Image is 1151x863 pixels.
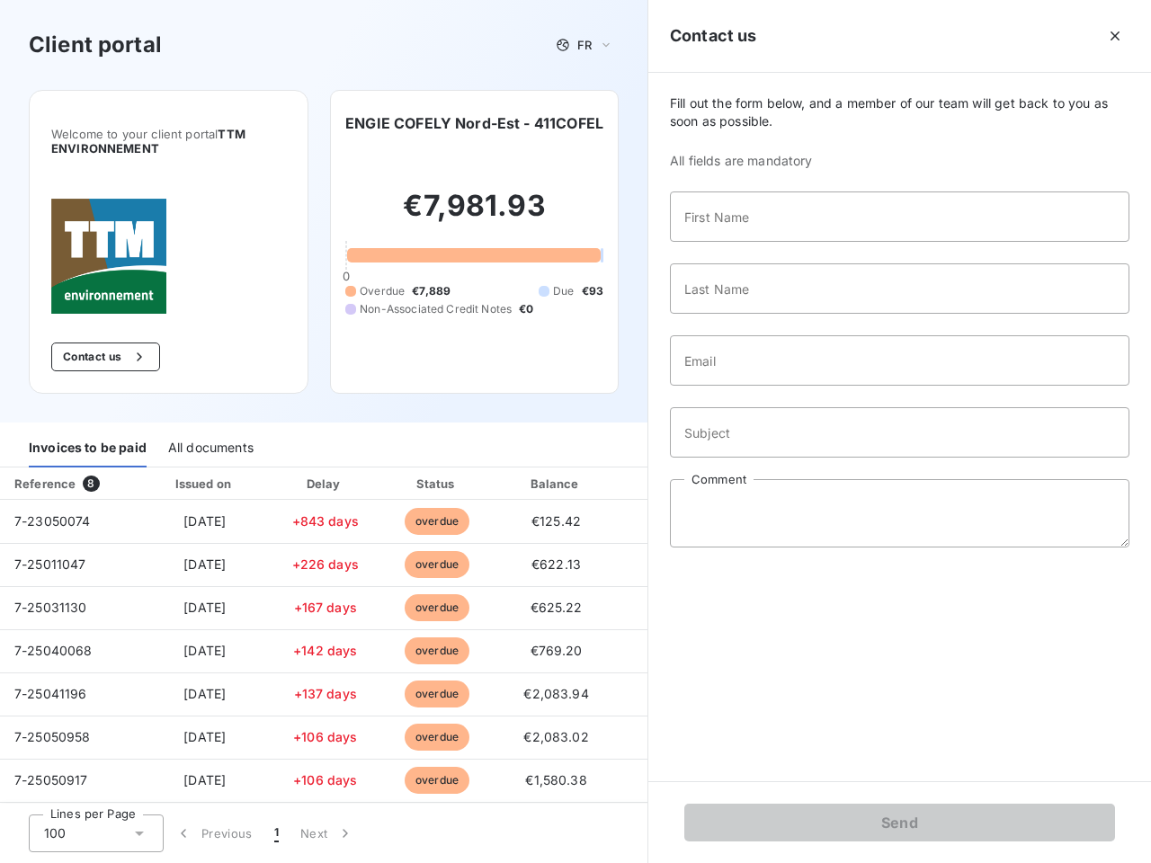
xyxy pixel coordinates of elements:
[531,643,583,658] span: €769.20
[519,301,533,317] span: €0
[360,283,405,299] span: Overdue
[183,556,226,572] span: [DATE]
[670,335,1129,386] input: placeholder
[183,729,226,744] span: [DATE]
[345,112,603,134] h6: ENGIE COFELY Nord-Est - 411COFEL
[670,191,1129,242] input: placeholder
[293,643,357,658] span: +142 days
[405,767,469,794] span: overdue
[51,343,160,371] button: Contact us
[14,600,87,615] span: 7-25031130
[14,729,91,744] span: 7-25050958
[183,643,226,658] span: [DATE]
[290,814,365,852] button: Next
[412,283,451,299] span: €7,889
[274,824,279,842] span: 1
[51,199,166,314] img: Company logo
[531,513,581,529] span: €125.42
[14,476,76,491] div: Reference
[183,772,226,787] span: [DATE]
[183,686,226,701] span: [DATE]
[168,430,254,467] div: All documents
[405,508,469,535] span: overdue
[405,551,469,578] span: overdue
[51,127,245,156] span: TTM ENVIRONNEMENT
[405,594,469,621] span: overdue
[164,814,263,852] button: Previous
[405,637,469,664] span: overdue
[553,283,574,299] span: Due
[582,283,603,299] span: €93
[292,513,359,529] span: +843 days
[405,724,469,751] span: overdue
[384,475,491,493] div: Status
[670,23,757,49] h5: Contact us
[14,513,91,529] span: 7-23050074
[670,263,1129,314] input: placeholder
[498,475,615,493] div: Balance
[343,269,350,283] span: 0
[684,804,1115,841] button: Send
[531,600,583,615] span: €625.22
[360,301,512,317] span: Non-Associated Credit Notes
[14,556,86,572] span: 7-25011047
[293,772,357,787] span: +106 days
[143,475,267,493] div: Issued on
[523,686,588,701] span: €2,083.94
[525,772,586,787] span: €1,580.38
[622,475,713,493] div: PDF
[345,188,603,242] h2: €7,981.93
[523,729,588,744] span: €2,083.02
[183,600,226,615] span: [DATE]
[83,476,99,492] span: 8
[183,513,226,529] span: [DATE]
[29,430,147,467] div: Invoices to be paid
[44,824,66,842] span: 100
[274,475,377,493] div: Delay
[51,127,286,156] span: Welcome to your client portal
[294,686,357,701] span: +137 days
[670,94,1129,130] span: Fill out the form below, and a member of our team will get back to you as soon as possible.
[14,772,88,787] span: 7-25050917
[294,600,357,615] span: +167 days
[670,152,1129,170] span: All fields are mandatory
[29,29,162,61] h3: Client portal
[577,38,592,52] span: FR
[293,729,357,744] span: +106 days
[405,681,469,707] span: overdue
[263,814,290,852] button: 1
[14,686,87,701] span: 7-25041196
[292,556,359,572] span: +226 days
[531,556,581,572] span: €622.13
[14,643,93,658] span: 7-25040068
[670,407,1129,458] input: placeholder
